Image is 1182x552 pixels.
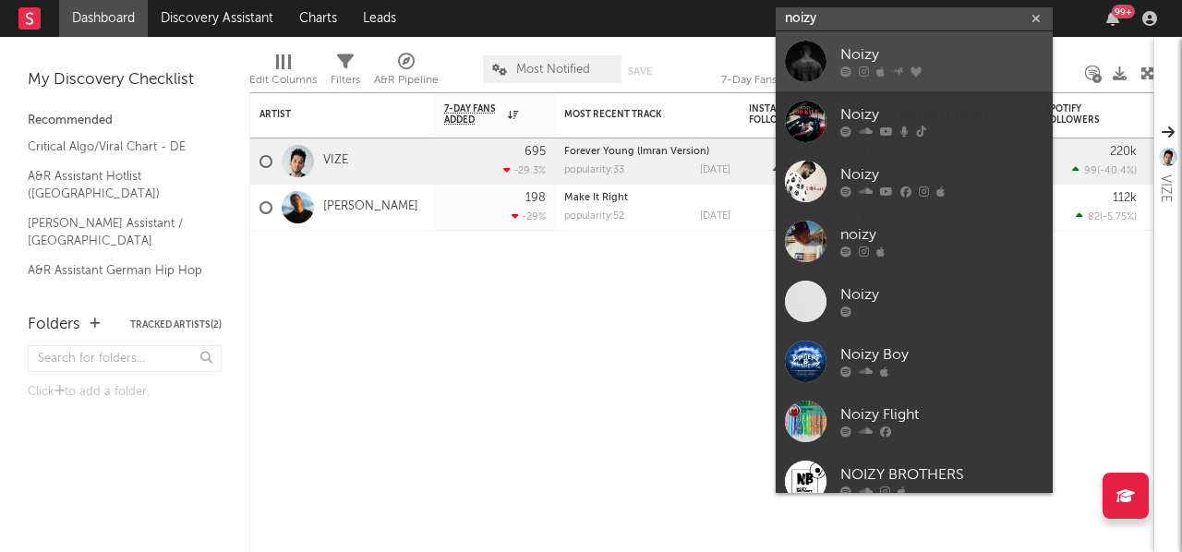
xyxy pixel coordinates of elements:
button: 99+ [1106,11,1119,26]
span: 7-Day Fans Added [444,103,503,126]
div: 695 [525,146,546,158]
div: -29.3 % [503,164,546,176]
div: Filters [331,46,360,100]
div: My Discovery Checklist [28,69,222,91]
div: Edit Columns [249,46,317,100]
a: VIZE [323,153,348,169]
a: Noizy [776,31,1053,91]
div: 198 [525,192,546,204]
div: 7-Day Fans Added (7-Day Fans Added) [721,46,860,100]
div: [DATE] [700,211,730,222]
a: Noizy Boy [776,331,1053,391]
div: Instagram Followers [749,103,814,126]
div: noizy [840,224,1043,246]
div: Noizy Boy [840,344,1043,366]
a: NOIZY BROTHERS [776,451,1053,511]
div: Folders [28,314,80,336]
div: A&R Pipeline [374,46,439,100]
div: 112k [1113,192,1137,204]
div: Forever Young (Imran Version) [564,147,730,157]
a: Noizy [776,91,1053,151]
a: Noizy [776,151,1053,211]
div: A&R Pipeline [374,69,439,91]
a: [PERSON_NAME] Assistant / [GEOGRAPHIC_DATA] [28,213,203,251]
div: VIZE [1154,174,1176,203]
div: NOIZY BROTHERS [840,464,1043,486]
div: Click to add a folder. [28,381,222,403]
div: 99 + [1112,5,1135,18]
div: Noizy [840,284,1043,306]
span: 99 [1084,166,1097,176]
div: Artist [259,109,398,120]
span: Most Notified [516,64,590,76]
div: popularity: 33 [564,165,624,175]
div: popularity: 52 [564,211,624,222]
div: 7-Day Fans Added (7-Day Fans Added) [721,69,860,91]
div: Edit Columns [249,69,317,91]
div: Noizy [840,104,1043,126]
div: ( ) [1076,210,1137,222]
span: -40.4 % [1100,166,1134,176]
button: Tracked Artists(2) [130,320,222,330]
a: Noizy [776,271,1053,331]
input: Search for folders... [28,345,222,372]
a: Make It Right [564,193,628,203]
div: Noizy Flight [840,404,1043,426]
div: 220k [1110,146,1137,158]
div: [DATE] [700,165,730,175]
div: -29 % [512,210,546,222]
a: Noizy Flight [776,391,1053,451]
a: A&R Assistant Hotlist ([GEOGRAPHIC_DATA]) [28,166,203,204]
a: noizy [776,211,1053,271]
div: Recommended [28,110,222,132]
div: Noizy [840,44,1043,66]
a: Critical Algo/Viral Chart - DE [28,137,203,157]
span: 82 [1088,212,1100,222]
a: [PERSON_NAME] [323,199,418,215]
button: Save [628,66,652,77]
div: Filters [331,69,360,91]
div: Spotify Followers [1044,103,1109,126]
input: Search for artists [776,7,1053,30]
a: A&R Assistant German Hip Hop Hotlist [28,260,203,298]
div: Make It Right [564,193,730,203]
div: ( ) [773,164,841,176]
div: Most Recent Track [564,109,703,120]
div: ( ) [1072,164,1137,176]
a: Forever Young (Imran Version) [564,147,709,157]
span: -5.75 % [1103,212,1134,222]
div: Noizy [840,164,1043,186]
